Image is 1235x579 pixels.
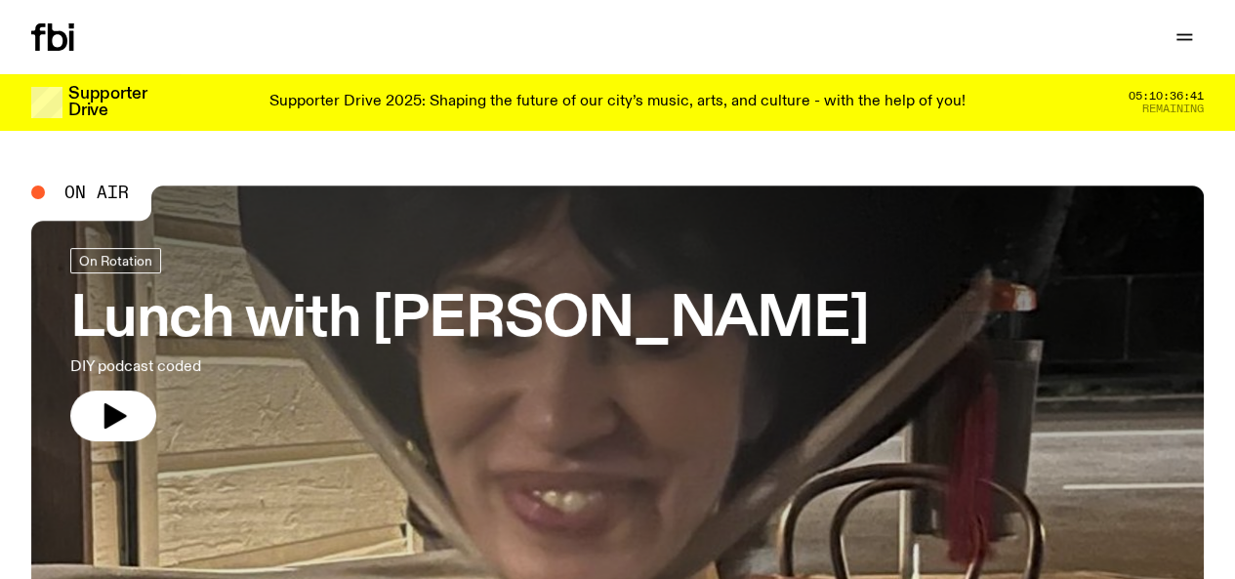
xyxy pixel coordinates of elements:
[68,86,146,119] h3: Supporter Drive
[70,248,868,441] a: Lunch with [PERSON_NAME]DIY podcast coded
[269,94,966,111] p: Supporter Drive 2025: Shaping the future of our city’s music, arts, and culture - with the help o...
[1129,91,1204,102] span: 05:10:36:41
[70,248,161,273] a: On Rotation
[70,355,570,379] p: DIY podcast coded
[64,184,129,201] span: On Air
[79,254,152,269] span: On Rotation
[70,293,868,348] h3: Lunch with [PERSON_NAME]
[1142,103,1204,114] span: Remaining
